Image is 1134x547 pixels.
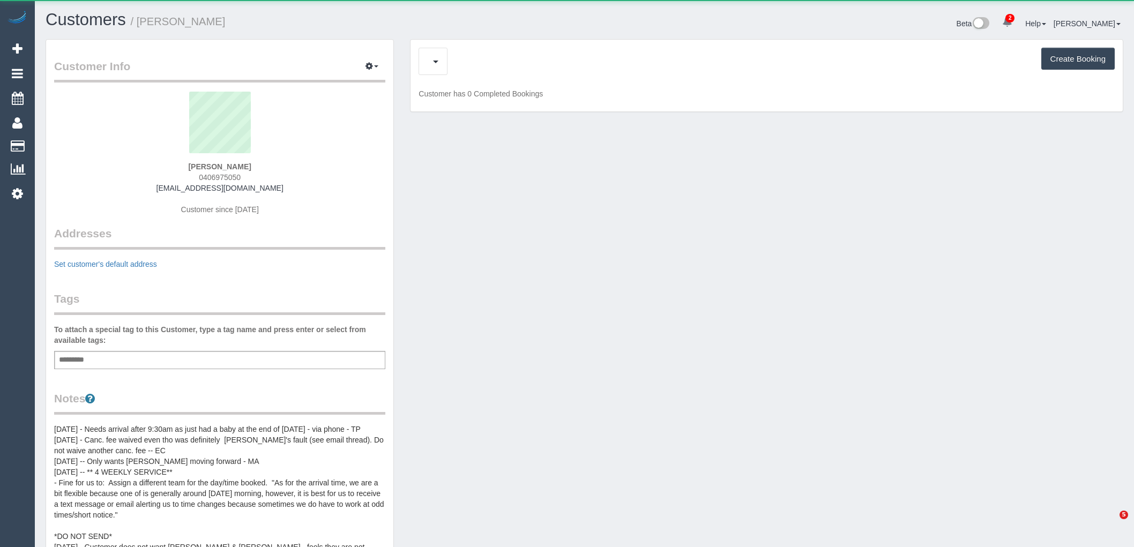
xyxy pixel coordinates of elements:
[46,10,126,29] a: Customers
[156,184,283,192] a: [EMAIL_ADDRESS][DOMAIN_NAME]
[1025,19,1046,28] a: Help
[972,17,989,31] img: New interface
[997,11,1018,34] a: 2
[1005,14,1014,23] span: 2
[54,391,385,415] legend: Notes
[54,291,385,315] legend: Tags
[54,324,385,346] label: To attach a special tag to this Customer, type a tag name and press enter or select from availabl...
[419,88,1115,99] p: Customer has 0 Completed Bookings
[957,19,990,28] a: Beta
[1098,511,1123,536] iframe: Intercom live chat
[131,16,226,27] small: / [PERSON_NAME]
[1054,19,1121,28] a: [PERSON_NAME]
[6,11,28,26] img: Automaid Logo
[1041,48,1115,70] button: Create Booking
[199,173,241,182] span: 0406975050
[54,58,385,83] legend: Customer Info
[188,162,251,171] strong: [PERSON_NAME]
[181,205,259,214] span: Customer since [DATE]
[1120,511,1128,519] span: 5
[54,260,157,268] a: Set customer's default address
